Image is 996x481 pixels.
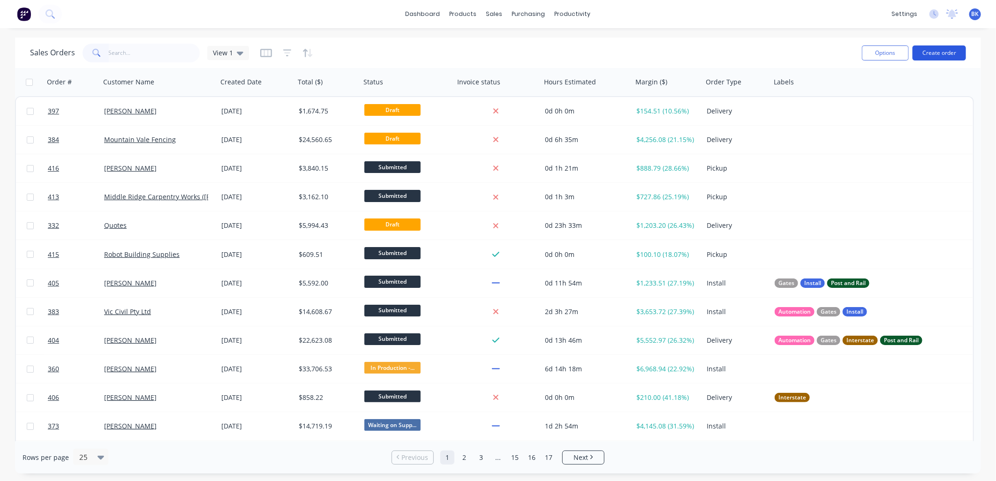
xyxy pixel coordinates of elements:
button: AutomationGatesInterstatePost and Rail [775,336,922,345]
span: Submitted [364,247,421,259]
span: 383 [48,307,59,316]
span: Submitted [364,391,421,402]
span: Next [573,453,588,462]
span: Draft [364,218,421,230]
h1: Sales Orders [30,48,75,57]
div: [DATE] [221,135,291,144]
div: 0d 0h 0m [545,106,625,116]
div: Status [363,77,383,87]
div: productivity [550,7,596,21]
span: 397 [48,106,59,116]
span: 404 [48,336,59,345]
div: $1,674.75 [299,106,354,116]
div: 0d 11h 54m [545,278,625,288]
a: Quotes [104,221,127,230]
button: Create order [913,45,966,60]
a: 383 [48,298,104,326]
div: Labels [774,77,794,87]
div: $6,968.94 (22.92%) [636,364,696,374]
span: Submitted [364,305,421,316]
div: $727.86 (25.19%) [636,192,696,202]
span: Submitted [364,276,421,287]
div: 0d 1h 3m [545,192,625,202]
span: 416 [48,164,59,173]
input: Search... [109,44,200,62]
div: [DATE] [221,221,291,230]
a: 415 [48,240,104,269]
div: [DATE] [221,307,291,316]
span: Draft [364,104,421,116]
div: Margin ($) [635,77,667,87]
div: [DATE] [221,393,291,402]
span: Automation [778,336,811,345]
div: [DATE] [221,164,291,173]
div: 0d 13h 46m [545,336,625,345]
button: Interstate [775,393,810,402]
a: Jump forward [491,451,505,465]
div: $33,706.53 [299,364,354,374]
span: 360 [48,364,59,374]
span: Draft [364,133,421,144]
div: $3,653.72 (27.39%) [636,307,696,316]
ul: Pagination [388,451,608,465]
div: $210.00 (41.18%) [636,393,696,402]
a: 332 [48,211,104,240]
div: $3,840.15 [299,164,354,173]
a: 416 [48,154,104,182]
div: $24,560.65 [299,135,354,144]
a: [PERSON_NAME] [104,106,157,115]
div: Delivery [707,221,764,230]
div: Delivery [707,393,764,402]
div: 1d 2h 54m [545,421,625,431]
a: Robot Building Supplies [104,250,180,259]
a: [PERSON_NAME] [104,421,157,430]
button: GatesInstallPost and Rail [775,278,869,288]
div: $609.51 [299,250,354,259]
div: [DATE] [221,421,291,431]
div: $5,994.43 [299,221,354,230]
span: Submitted [364,190,421,202]
a: Previous page [392,453,433,462]
div: $22,623.08 [299,336,354,345]
div: Total ($) [298,77,323,87]
span: Gates [778,278,794,288]
div: Delivery [707,106,764,116]
span: Interstate [778,393,806,402]
div: Hours Estimated [544,77,596,87]
div: Customer Name [103,77,154,87]
a: 397 [48,97,104,125]
span: Post and Rail [884,336,919,345]
div: 2d 3h 27m [545,307,625,316]
a: [PERSON_NAME] [104,393,157,402]
span: Gates [821,307,837,316]
a: [PERSON_NAME] [104,164,157,173]
span: 332 [48,221,59,230]
div: Order # [47,77,72,87]
div: $100.10 (18.07%) [636,250,696,259]
div: $4,256.08 (21.15%) [636,135,696,144]
a: Page 3 [474,451,488,465]
span: 373 [48,421,59,431]
a: Page 2 [457,451,471,465]
span: Post and Rail [831,278,866,288]
div: Created Date [220,77,262,87]
div: 0d 0h 0m [545,393,625,402]
a: Page 16 [525,451,539,465]
div: $14,719.19 [299,421,354,431]
div: 6d 14h 18m [545,364,625,374]
div: 0d 23h 33m [545,221,625,230]
div: [DATE] [221,336,291,345]
a: Page 17 [542,451,556,465]
span: View 1 [213,48,233,58]
span: Submitted [364,161,421,173]
div: Invoice status [457,77,500,87]
a: 384 [48,126,104,154]
span: 406 [48,393,59,402]
span: In Production -... [364,362,421,374]
div: $5,592.00 [299,278,354,288]
div: $3,162.10 [299,192,354,202]
a: 404 [48,326,104,354]
span: 415 [48,250,59,259]
div: $5,552.97 (26.32%) [636,336,696,345]
a: [PERSON_NAME] [104,364,157,373]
